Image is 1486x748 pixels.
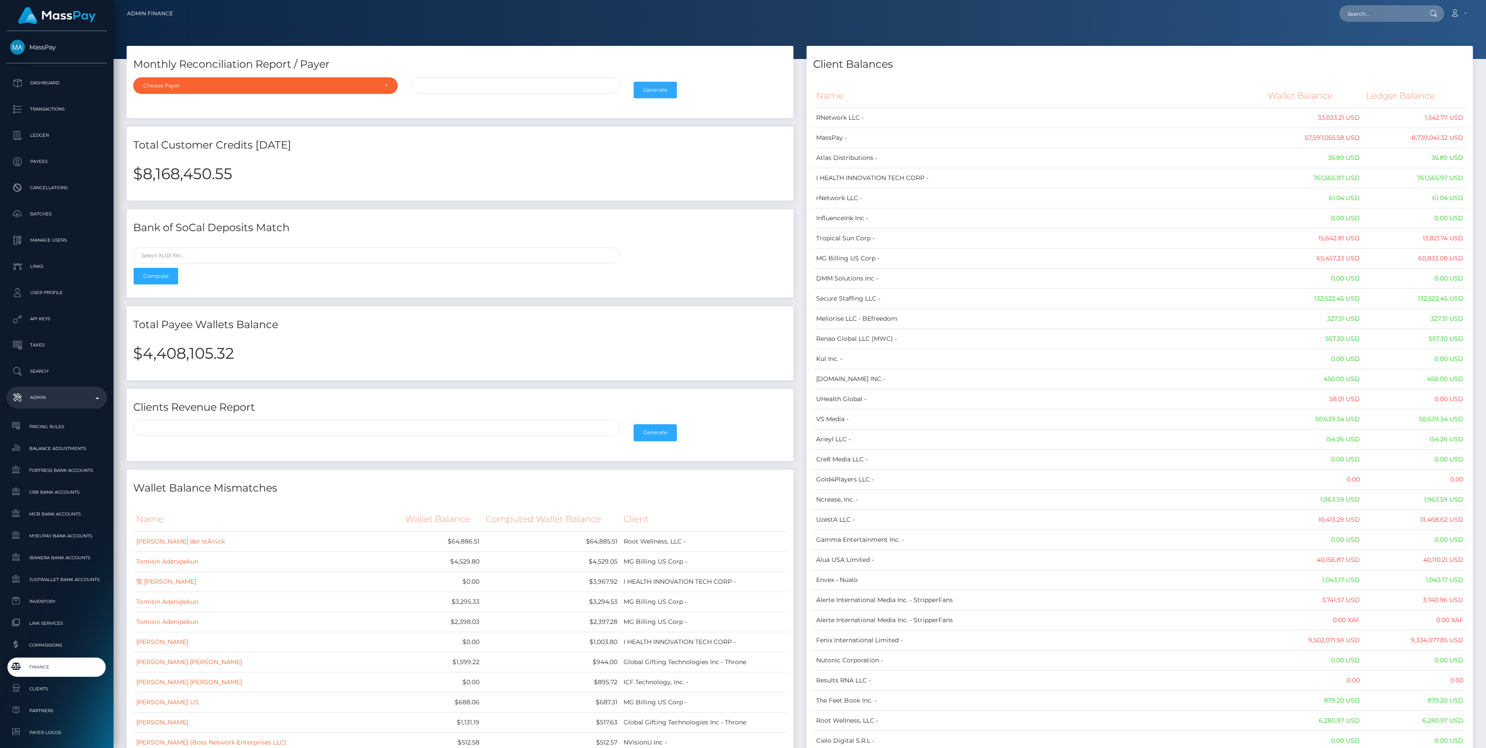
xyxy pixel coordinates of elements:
td: UzestA LLC - [813,510,1265,530]
td: 0.00 USD [1363,530,1466,550]
a: Partners [7,701,107,720]
td: $1,131.19 [402,712,483,732]
img: MassPay Logo [18,7,96,24]
a: [PERSON_NAME] der stÃ¼ck [136,537,225,545]
td: 761,565.97 USD [1265,168,1363,188]
td: 0.00 USD [1265,269,1363,289]
td: $64,886.51 [402,531,483,551]
td: Renao Global LLC (MWC) - [813,329,1265,349]
td: Global Gifting Technologies Inc - Throne [621,652,787,672]
a: Cancellations [7,177,107,199]
td: $4,529.80 [402,551,483,571]
td: MG Billing US Corp - [621,551,787,571]
h4: Client Balances [813,57,1467,72]
span: Payer Logos [10,727,103,738]
td: 6,280.97 USD [1265,711,1363,731]
td: 1,542.77 USD [1363,108,1466,128]
td: 40,156.87 USD [1265,550,1363,570]
td: Gold4Players LLC - [813,470,1265,490]
td: 0.00 XAF [1363,610,1466,630]
td: $3,295.33 [402,592,483,612]
th: Name [133,507,402,531]
a: Tomisin Adenipekun [136,598,198,606]
td: 9,502,071.59 USD [1265,630,1363,651]
td: $64,885.51 [483,531,620,551]
th: Computed Wallet Balance [483,507,620,531]
td: 0.00 USD [1363,349,1466,369]
td: 58.01 USD [1265,389,1363,409]
td: DMM Solutions Inc - [813,269,1265,289]
td: $2,398.03 [402,612,483,632]
td: $687.31 [483,692,620,712]
td: Alua USA Limited - [813,550,1265,570]
td: MassPay - [813,128,1265,148]
a: [PERSON_NAME] (Boss Network Enterprises LLC) [136,738,286,746]
a: Search [7,360,107,382]
td: 450.00 USD [1265,369,1363,389]
td: rNetwork LLC - [813,188,1265,208]
a: [PERSON_NAME] [136,638,188,646]
button: Choose Payer [133,77,398,94]
td: $1,599.22 [402,652,483,672]
td: Alerte International Media Inc. - StripperFans [813,590,1265,610]
td: 1,043.17 USD [1265,570,1363,590]
td: 557.30 USD [1363,329,1466,349]
td: 57,597,055.58 USD [1265,128,1363,148]
td: 61.04 USD [1363,188,1466,208]
p: Dashboard [10,76,103,90]
a: Payer Logos [7,723,107,742]
td: Root Wellness, LLC - [813,711,1265,731]
td: $2,397.28 [483,612,620,632]
h4: Monthly Reconciliation Report / Payer [133,57,787,72]
td: Gamma Entertainment Inc. - [813,530,1265,550]
td: VS Media - [813,409,1265,429]
td: [DOMAIN_NAME] INC - [813,369,1265,389]
th: Name [813,84,1265,108]
a: [PERSON_NAME] [PERSON_NAME] [136,678,242,686]
td: 0.00 [1265,671,1363,691]
a: Fortress Bank Accounts [7,461,107,480]
td: Nutonic Corporation - [813,651,1265,671]
td: 761,565.97 USD [1363,168,1466,188]
td: $688.06 [402,692,483,712]
a: Admin Finance [127,4,173,23]
td: Alerte International Media Inc. - StripperFans [813,610,1265,630]
p: Search [10,365,103,378]
td: 0.00 USD [1363,389,1466,409]
a: Transactions [7,98,107,120]
td: 61.04 USD [1265,188,1363,208]
input: Search... [1339,5,1421,22]
div: Choose Payer [143,82,378,89]
td: UHealth Global - [813,389,1265,409]
td: $1,003.80 [483,632,620,652]
a: CRB Bank Accounts [7,483,107,502]
a: [PERSON_NAME] US [136,698,199,706]
td: Fenix International Limited - [813,630,1265,651]
td: 450.00 USD [1363,369,1466,389]
a: Pricing Rules [7,417,107,436]
span: Pricing Rules [10,422,103,432]
td: 0.00 [1363,671,1466,691]
td: 1,963.59 USD [1265,490,1363,510]
a: Taxes [7,334,107,356]
td: MG Billing US Corp - [621,612,787,632]
h2: $8,168,450.55 [133,165,787,183]
td: MG Billing US Corp - [621,592,787,612]
td: 0.00 USD [1265,208,1363,229]
td: Ncrease, Inc. - [813,490,1265,510]
td: Secure Staffing LLC - [813,289,1265,309]
p: Payees [10,155,103,168]
td: The Feet Book Inc. - [813,691,1265,711]
p: API Keys [10,312,103,326]
span: MyEUPay Bank Accounts [10,531,103,541]
span: Link Services [10,618,103,628]
td: Tropical Sun Corp - [813,229,1265,249]
td: $895.72 [483,672,620,692]
td: MG Billing US Corp - [813,249,1265,269]
td: Atlas Distributions - [813,148,1265,168]
td: InfluenceInk Inc - [813,208,1265,229]
td: Arieyl LLC - [813,429,1265,450]
td: 13,821.74 USD [1363,229,1466,249]
td: 50,639.34 USD [1265,409,1363,429]
a: Balance Adjustments [7,439,107,458]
